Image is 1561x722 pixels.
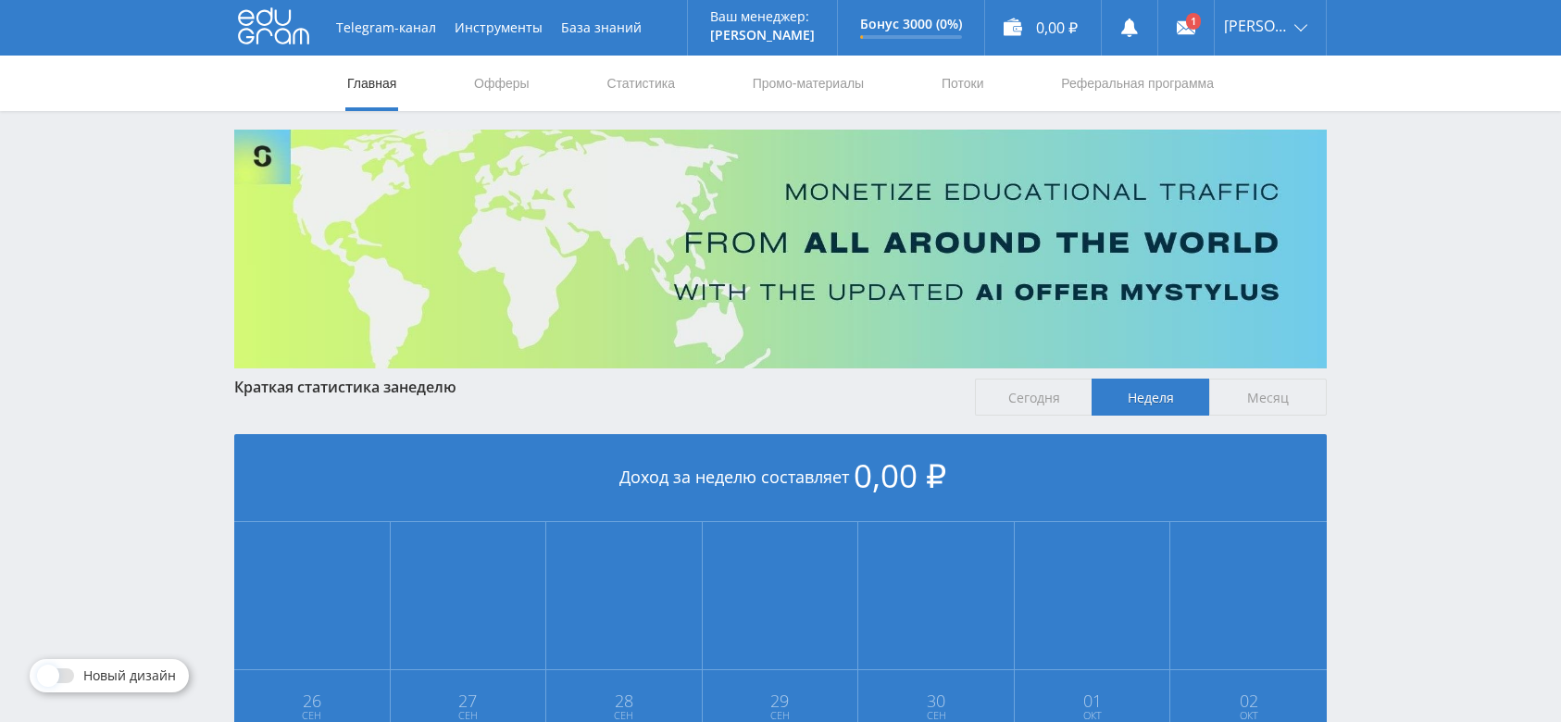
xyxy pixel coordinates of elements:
[392,693,545,708] span: 27
[1209,379,1327,416] span: Месяц
[710,9,815,24] p: Ваш менеджер:
[1224,19,1289,33] span: [PERSON_NAME]
[234,434,1327,522] div: Доход за неделю составляет
[854,454,946,497] span: 0,00 ₽
[1171,693,1326,708] span: 02
[859,693,1013,708] span: 30
[235,693,389,708] span: 26
[234,379,956,395] div: Краткая статистика за
[472,56,531,111] a: Офферы
[704,693,857,708] span: 29
[345,56,398,111] a: Главная
[1016,693,1169,708] span: 01
[605,56,677,111] a: Статистика
[547,693,701,708] span: 28
[234,130,1327,368] img: Banner
[83,668,176,683] span: Новый дизайн
[399,377,456,397] span: неделю
[751,56,866,111] a: Промо-материалы
[975,379,1093,416] span: Сегодня
[710,28,815,43] p: [PERSON_NAME]
[1092,379,1209,416] span: Неделя
[860,17,962,31] p: Бонус 3000 (0%)
[940,56,986,111] a: Потоки
[1059,56,1216,111] a: Реферальная программа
